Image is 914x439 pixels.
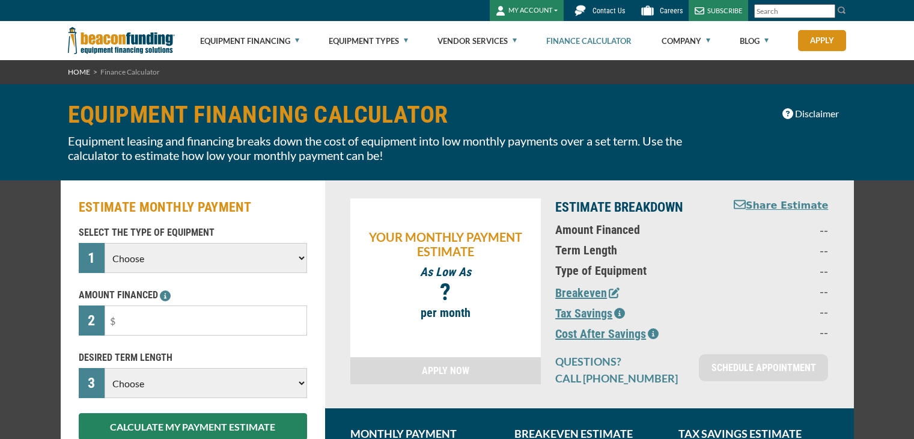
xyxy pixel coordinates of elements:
button: Share Estimate [734,198,829,213]
p: CALL [PHONE_NUMBER] [555,371,684,385]
p: ESTIMATE BREAKDOWN [555,198,708,216]
p: per month [356,305,535,320]
p: -- [723,304,828,319]
a: APPLY NOW [350,357,541,384]
p: -- [723,223,828,237]
span: Careers [660,7,683,15]
p: Amount Financed [555,223,708,237]
span: Disclaimer [795,106,839,121]
button: Cost After Savings [555,325,659,343]
p: DESIRED TERM LENGTH [79,351,307,365]
a: Equipment Financing [200,22,299,60]
a: Equipment Types [329,22,408,60]
div: 3 [79,368,105,398]
button: Disclaimer [775,102,847,125]
a: HOME [68,67,90,76]
a: Finance Calculator [546,22,632,60]
a: Apply [798,30,846,51]
h1: EQUIPMENT FINANCING CALCULATOR [68,102,714,127]
p: -- [723,284,828,298]
a: Clear search text [823,7,832,16]
div: 1 [79,243,105,273]
p: Term Length [555,243,708,257]
span: Contact Us [593,7,625,15]
p: Equipment leasing and financing breaks down the cost of equipment into low monthly payments over ... [68,134,714,162]
input: Search [754,4,835,18]
p: YOUR MONTHLY PAYMENT ESTIMATE [356,230,535,259]
h2: ESTIMATE MONTHLY PAYMENT [79,198,307,216]
a: Vendor Services [437,22,517,60]
button: Breakeven [555,284,620,302]
img: Beacon Funding Corporation logo [68,21,175,60]
a: Blog [740,22,769,60]
a: Company [662,22,710,60]
p: -- [723,243,828,257]
input: $ [105,305,306,336]
div: 2 [79,305,105,336]
p: As Low As [356,265,535,279]
img: Search [837,5,847,15]
a: SCHEDULE APPOINTMENT [699,354,828,381]
p: -- [723,325,828,339]
p: QUESTIONS? [555,354,684,369]
p: -- [723,263,828,278]
p: Type of Equipment [555,263,708,278]
p: SELECT THE TYPE OF EQUIPMENT [79,226,307,240]
span: Finance Calculator [100,67,160,76]
button: Tax Savings [555,304,625,322]
p: ? [356,285,535,299]
p: AMOUNT FINANCED [79,288,307,302]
